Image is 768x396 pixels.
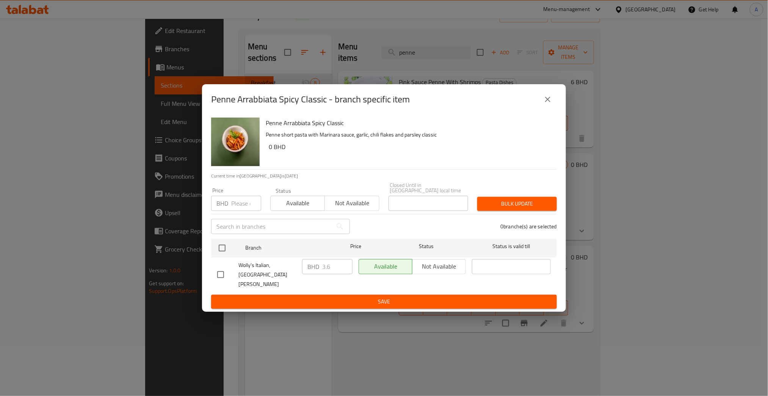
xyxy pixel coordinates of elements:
[266,130,551,140] p: Penne short pasta with Marinara sauce, garlic, chili flakes and parsley classic
[472,242,551,251] span: Status is valid till
[216,199,228,208] p: BHD
[539,90,557,108] button: close
[477,197,557,211] button: Bulk update
[217,297,551,306] span: Save
[270,196,325,211] button: Available
[211,173,557,179] p: Current time in [GEOGRAPHIC_DATA] is [DATE]
[246,243,324,253] span: Branch
[274,198,322,209] span: Available
[324,196,379,211] button: Not available
[328,198,376,209] span: Not available
[500,223,557,230] p: 0 branche(s) are selected
[211,118,260,166] img: Penne Arrabbiata Spicy Classic
[266,118,551,128] h6: Penne Arrabbiata Spicy Classic
[211,295,557,309] button: Save
[322,259,353,274] input: Please enter price
[331,242,381,251] span: Price
[231,196,261,211] input: Please enter price
[269,141,551,152] h6: 0 BHD
[211,219,332,234] input: Search in branches
[483,199,551,209] span: Bulk update
[211,93,410,105] h2: Penne Arrabbiata Spicy Classic - branch specific item
[238,261,296,289] span: Wolly's Italian, [GEOGRAPHIC_DATA][PERSON_NAME]
[387,242,466,251] span: Status
[307,262,319,271] p: BHD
